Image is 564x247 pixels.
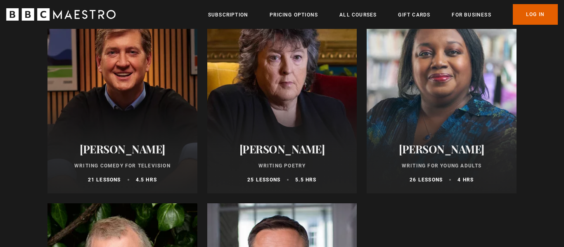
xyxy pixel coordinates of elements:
a: For business [452,11,491,19]
p: Writing for Young Adults [377,162,507,169]
a: All Courses [339,11,377,19]
a: Log In [513,4,558,25]
p: 25 lessons [247,176,280,183]
a: Pricing Options [270,11,318,19]
svg: BBC Maestro [6,8,116,21]
nav: Primary [208,4,558,25]
p: 21 lessons [88,176,121,183]
a: Subscription [208,11,248,19]
p: Writing Comedy for Television [57,162,187,169]
p: 26 lessons [410,176,443,183]
a: Gift Cards [398,11,430,19]
p: 4 hrs [457,176,474,183]
p: Writing Poetry [217,162,347,169]
h2: [PERSON_NAME] [57,143,187,155]
h2: [PERSON_NAME] [217,143,347,155]
h2: [PERSON_NAME] [377,143,507,155]
p: 4.5 hrs [136,176,157,183]
p: 5.5 hrs [295,176,316,183]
